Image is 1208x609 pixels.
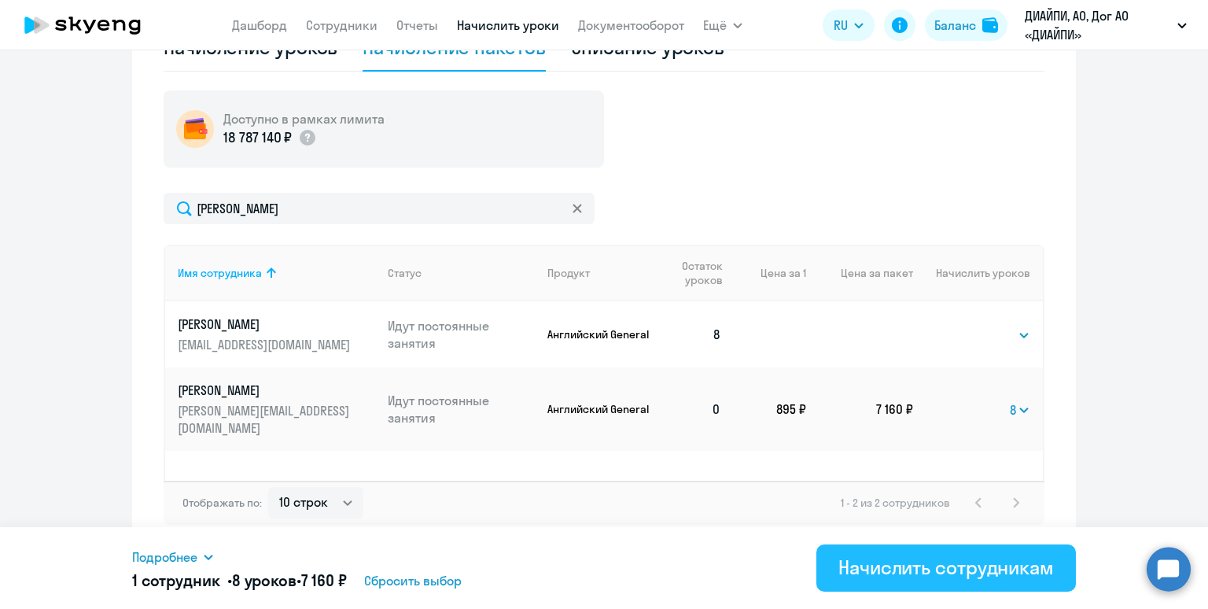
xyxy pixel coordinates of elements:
div: Продукт [547,266,654,280]
span: Ещё [703,16,727,35]
h5: Доступно в рамках лимита [223,110,385,127]
p: [PERSON_NAME][EMAIL_ADDRESS][DOMAIN_NAME] [178,402,354,437]
span: RU [834,16,848,35]
span: Сбросить выбор [364,571,462,590]
span: Отображать по: [182,496,262,510]
p: ДИАЙПИ, АО, Дог АО «ДИАЙПИ» [1025,6,1171,44]
span: 1 - 2 из 2 сотрудников [841,496,950,510]
a: Дашборд [232,17,287,33]
img: wallet-circle.png [176,110,214,148]
th: Цена за 1 [734,245,806,301]
img: balance [982,17,998,33]
a: Отчеты [396,17,438,33]
div: Баланс [934,16,976,35]
span: Подробнее [132,548,197,567]
div: Начислить сотрудникам [838,555,1054,580]
div: Остаток уроков [666,259,734,287]
button: Ещё [703,9,742,41]
p: Идут постоянные занятия [388,317,536,352]
h5: 1 сотрудник • • [132,570,347,592]
th: Начислить уроков [913,245,1043,301]
p: Английский General [547,402,654,416]
th: Цена за пакет [806,245,913,301]
span: 8 уроков [232,570,296,590]
td: 8 [654,301,734,367]
td: 7 160 ₽ [806,367,913,451]
div: Имя сотрудника [178,266,262,280]
button: RU [823,9,875,41]
span: Остаток уроков [666,259,722,287]
p: Английский General [547,327,654,341]
p: [EMAIL_ADDRESS][DOMAIN_NAME] [178,336,354,353]
td: 0 [654,367,734,451]
span: 7 160 ₽ [301,570,347,590]
a: Начислить уроки [457,17,559,33]
button: Балансbalance [925,9,1007,41]
p: Идут постоянные занятия [388,392,536,426]
div: Имя сотрудника [178,266,375,280]
p: [PERSON_NAME] [178,382,354,399]
p: 18 787 140 ₽ [223,127,292,148]
div: Продукт [547,266,590,280]
p: [PERSON_NAME] [178,316,354,333]
a: Документооборот [578,17,684,33]
button: Начислить сотрудникам [816,544,1076,592]
button: ДИАЙПИ, АО, Дог АО «ДИАЙПИ» [1017,6,1195,44]
a: Сотрудники [306,17,377,33]
a: [PERSON_NAME][PERSON_NAME][EMAIL_ADDRESS][DOMAIN_NAME] [178,382,375,437]
a: [PERSON_NAME][EMAIL_ADDRESS][DOMAIN_NAME] [178,316,375,353]
div: Статус [388,266,536,280]
td: 895 ₽ [734,367,806,451]
input: Поиск по имени, email, продукту или статусу [164,193,595,224]
div: Статус [388,266,422,280]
